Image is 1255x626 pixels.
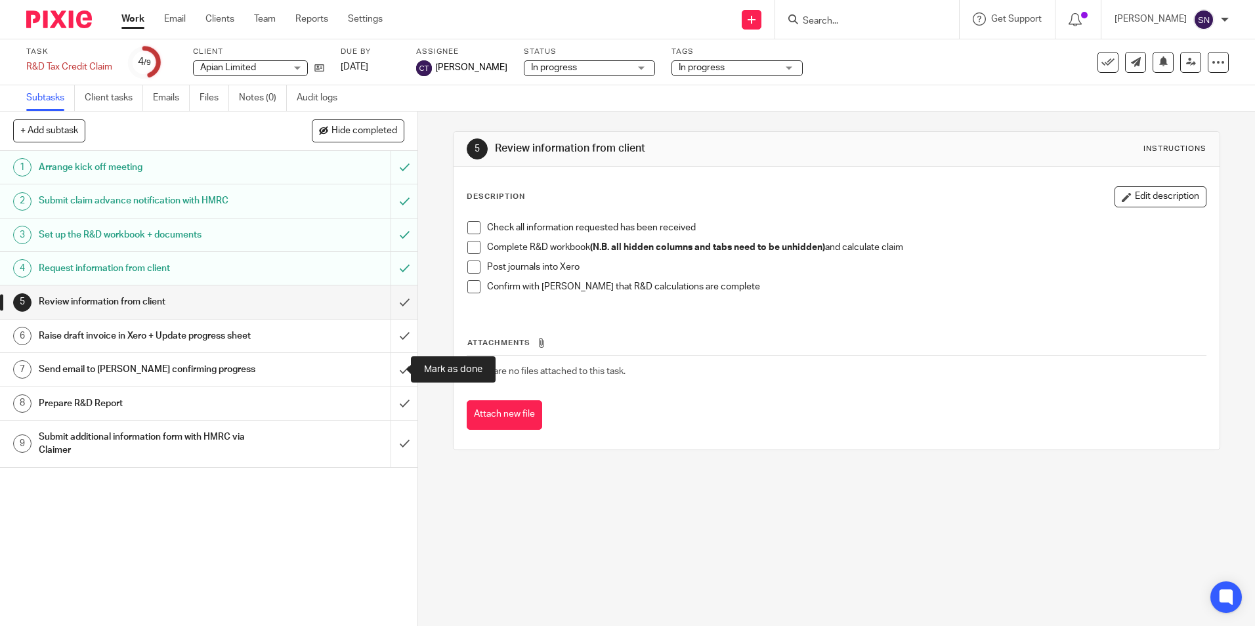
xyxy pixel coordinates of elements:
img: svg%3E [1193,9,1214,30]
div: 3 [13,226,32,244]
button: Attach new file [467,400,542,430]
a: Client tasks [85,85,143,111]
button: + Add subtask [13,119,85,142]
p: Check all information requested has been received [487,221,1205,234]
span: Attachments [467,339,530,346]
h1: Review information from client [495,142,864,156]
div: 2 [13,192,32,211]
label: Due by [341,47,400,57]
a: Subtasks [26,85,75,111]
a: Notes (0) [239,85,287,111]
a: Reports [295,12,328,26]
label: Tags [671,47,803,57]
label: Status [524,47,655,57]
span: Hide completed [331,126,397,136]
h1: Submit claim advance notification with HMRC [39,191,265,211]
input: Search [801,16,920,28]
span: Get Support [991,14,1042,24]
div: R&D Tax Credit Claim [26,60,112,73]
span: In progress [531,63,577,72]
h1: Submit additional information form with HMRC via Claimer [39,427,265,461]
div: Instructions [1143,144,1206,154]
div: 7 [13,360,32,379]
label: Assignee [416,47,507,57]
span: [PERSON_NAME] [435,61,507,74]
img: svg%3E [416,60,432,76]
h1: Arrange kick off meeting [39,157,265,177]
button: Edit description [1115,186,1206,207]
div: 4 [138,54,151,70]
button: Hide completed [312,119,404,142]
h1: Prepare R&D Report [39,394,265,413]
div: R&amp;D Tax Credit Claim [26,60,112,73]
div: 4 [13,259,32,278]
a: Team [254,12,276,26]
a: Settings [348,12,383,26]
img: Pixie [26,10,92,28]
h1: Set up the R&D workbook + documents [39,225,265,245]
h1: Send email to [PERSON_NAME] confirming progress [39,360,265,379]
a: Clients [205,12,234,26]
p: Confirm with [PERSON_NAME] that R&D calculations are complete [487,280,1205,293]
h1: Review information from client [39,292,265,312]
p: Description [467,192,525,202]
a: Files [200,85,229,111]
span: [DATE] [341,62,368,72]
div: 5 [467,138,488,159]
label: Client [193,47,324,57]
label: Task [26,47,112,57]
a: Email [164,12,186,26]
div: 1 [13,158,32,177]
div: 8 [13,394,32,413]
div: 5 [13,293,32,312]
span: In progress [679,63,725,72]
h1: Request information from client [39,259,265,278]
h1: Raise draft invoice in Xero + Update progress sheet [39,326,265,346]
a: Emails [153,85,190,111]
p: Complete R&D workbook and calculate claim [487,241,1205,254]
span: Apian Limited [200,63,256,72]
div: 6 [13,327,32,345]
strong: (N.B. all hidden columns and tabs need to be unhidden) [590,243,825,252]
div: 9 [13,434,32,453]
a: Work [121,12,144,26]
span: There are no files attached to this task. [467,367,626,376]
small: /9 [144,59,151,66]
p: [PERSON_NAME] [1115,12,1187,26]
a: Audit logs [297,85,347,111]
p: Post journals into Xero [487,261,1205,274]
